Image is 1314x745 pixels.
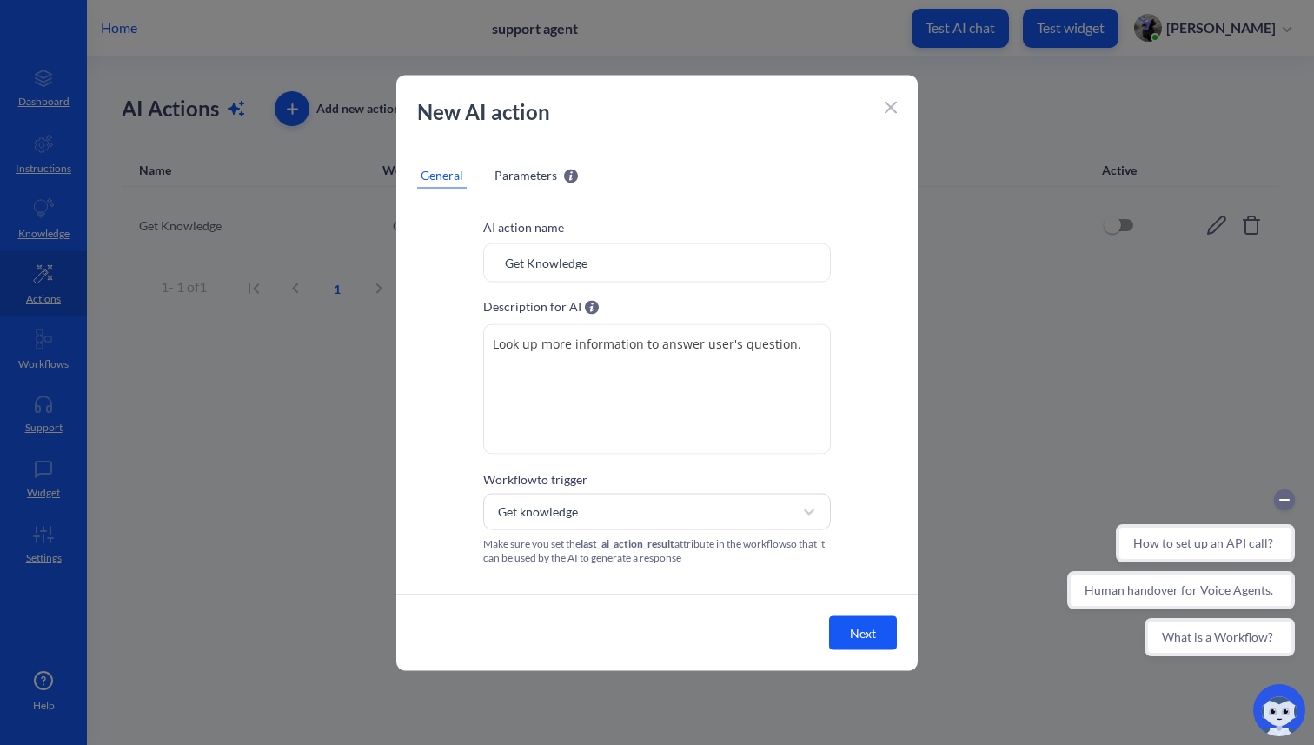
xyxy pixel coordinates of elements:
button: What is a Workflow? [83,139,234,177]
button: Next [829,615,897,649]
textarea: Look up more information to answer user's question. [483,323,831,454]
span: Parameters [494,165,557,183]
p: AI action name [483,217,831,236]
label: Workflow to trigger [483,472,587,486]
div: Make sure you set the attribute in the workflow so that it can be used by the AI to generate a re... [483,536,831,564]
div: General [417,162,467,188]
span: last_ai_action_result [581,536,674,549]
div: Get knowledge [498,502,578,521]
p: New AI action [417,96,878,127]
button: Collapse conversation starters [213,10,234,31]
button: Human handover for Voice Agents. [6,92,234,130]
img: copilot-icon.svg [1253,684,1305,736]
button: How to set up an API call? [55,45,234,83]
label: Description for AI [483,299,581,313]
input: Enter here [483,243,831,282]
